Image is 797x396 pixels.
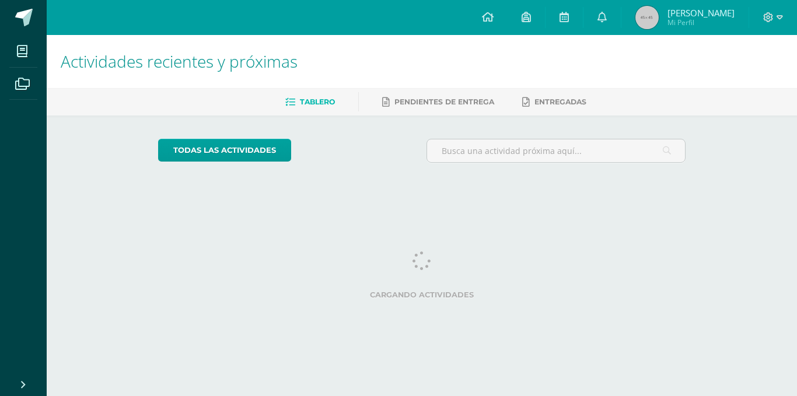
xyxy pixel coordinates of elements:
span: [PERSON_NAME] [667,7,735,19]
span: Tablero [300,97,335,106]
img: 45x45 [635,6,659,29]
span: Actividades recientes y próximas [61,50,298,72]
a: todas las Actividades [158,139,291,162]
a: Entregadas [522,93,586,111]
label: Cargando actividades [158,290,686,299]
span: Entregadas [534,97,586,106]
a: Pendientes de entrega [382,93,494,111]
span: Mi Perfil [667,17,735,27]
span: Pendientes de entrega [394,97,494,106]
a: Tablero [285,93,335,111]
input: Busca una actividad próxima aquí... [427,139,686,162]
